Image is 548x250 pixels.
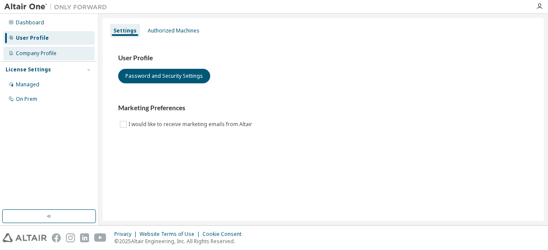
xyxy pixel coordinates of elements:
div: Cookie Consent [203,231,247,238]
p: © 2025 Altair Engineering, Inc. All Rights Reserved. [114,238,247,245]
div: Managed [16,81,39,88]
img: instagram.svg [66,233,75,242]
label: I would like to receive marketing emails from Altair [128,119,254,129]
img: youtube.svg [94,233,107,242]
div: License Settings [6,66,51,73]
div: User Profile [16,35,49,41]
div: On Prem [16,96,37,103]
button: Password and Security Settings [118,69,210,83]
div: Website Terms of Use [140,231,203,238]
h3: User Profile [118,54,528,62]
img: altair_logo.svg [3,233,47,242]
div: Authorized Machines [148,27,200,34]
img: linkedin.svg [80,233,89,242]
img: Altair One [4,3,111,11]
h3: Marketing Preferences [118,104,528,112]
img: facebook.svg [52,233,61,242]
div: Settings [113,27,137,34]
div: Privacy [114,231,140,238]
div: Dashboard [16,19,44,26]
div: Company Profile [16,50,57,57]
